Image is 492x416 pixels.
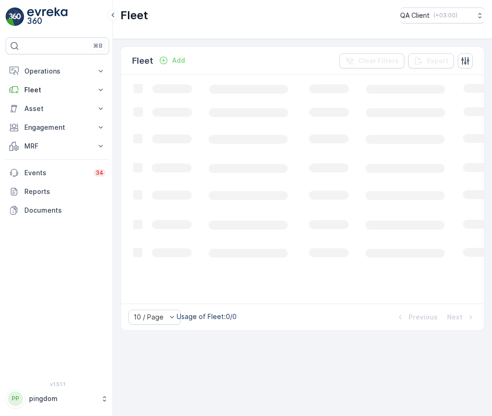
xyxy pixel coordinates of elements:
[6,163,109,182] a: Events34
[6,381,109,387] span: v 1.51.1
[6,62,109,81] button: Operations
[6,182,109,201] a: Reports
[6,7,24,26] img: logo
[132,54,153,67] p: Fleet
[6,118,109,137] button: Engagement
[358,56,399,66] p: Clear Filters
[8,391,23,406] div: PP
[447,312,462,322] p: Next
[29,394,96,403] p: pingdom
[24,123,90,132] p: Engagement
[24,141,90,151] p: MRF
[24,187,105,196] p: Reports
[433,12,457,19] p: ( +03:00 )
[6,201,109,220] a: Documents
[24,206,105,215] p: Documents
[27,7,67,26] img: logo_light-DOdMpM7g.png
[6,81,109,99] button: Fleet
[6,99,109,118] button: Asset
[408,53,454,68] button: Export
[93,42,103,50] p: ⌘B
[172,56,185,65] p: Add
[409,312,438,322] p: Previous
[177,312,237,321] p: Usage of Fleet : 0/0
[120,8,148,23] p: Fleet
[427,56,448,66] p: Export
[400,11,430,20] p: QA Client
[96,169,104,177] p: 34
[339,53,404,68] button: Clear Filters
[400,7,485,23] button: QA Client(+03:00)
[446,312,477,323] button: Next
[155,55,189,66] button: Add
[395,312,439,323] button: Previous
[24,67,90,76] p: Operations
[24,104,90,113] p: Asset
[6,389,109,409] button: PPpingdom
[24,85,90,95] p: Fleet
[6,137,109,156] button: MRF
[24,168,88,178] p: Events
